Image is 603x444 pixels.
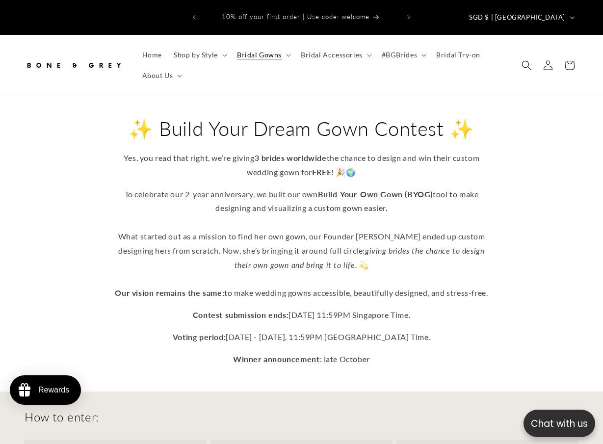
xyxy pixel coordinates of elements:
[21,51,127,79] a: Bone and Grey Bridal
[376,45,430,65] summary: #BGBrides
[436,51,480,59] span: Bridal Try-on
[430,45,486,65] a: Bridal Try-on
[463,8,578,26] button: SGD $ | [GEOGRAPHIC_DATA]
[110,308,493,322] p: [DATE] 11:59PM Singapore Time.
[193,310,288,319] strong: Contest submission ends:
[142,51,162,59] span: Home
[110,352,493,366] p: : late October
[255,153,285,162] strong: 3 brides
[469,13,565,23] span: SGD $ | [GEOGRAPHIC_DATA]
[168,45,231,65] summary: Shop by Style
[25,409,99,424] h2: How to enter:
[237,51,282,59] span: Bridal Gowns
[25,54,123,76] img: Bone and Grey Bridal
[38,386,69,394] div: Rewards
[184,8,205,26] button: Previous announcement
[231,45,295,65] summary: Bridal Gowns
[222,13,369,21] span: 10% off your first order | Use code: welcome
[173,332,226,341] strong: Voting period:
[516,54,537,76] summary: Search
[142,71,173,80] span: About Us
[115,288,224,297] strong: Our vision remains the same:
[233,354,319,364] strong: Winner announcement
[398,8,419,26] button: Next announcement
[136,45,168,65] a: Home
[382,51,417,59] span: #BGBrides
[136,65,186,86] summary: About Us
[301,51,363,59] span: Bridal Accessories
[524,417,595,431] p: Chat with us
[110,187,493,300] p: To celebrate our 2-year anniversary, we built our own tool to make designing and visualizing a cu...
[312,167,331,177] strong: FREE
[318,189,433,199] strong: Build-Your-Own Gown (BYOG)
[524,410,595,437] button: Open chatbox
[110,116,493,141] h2: ✨ Build Your Dream Gown Contest ✨
[174,51,218,59] span: Shop by Style
[287,153,326,162] strong: worldwide
[110,330,493,344] p: [DATE] - [DATE], 11:59PM [GEOGRAPHIC_DATA] Time.
[235,246,485,269] em: giving brides the chance to design their own gown and bring it to life
[295,45,376,65] summary: Bridal Accessories
[110,151,493,180] p: Yes, you read that right, we’re giving the chance to design and win their custom wedding gown for...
